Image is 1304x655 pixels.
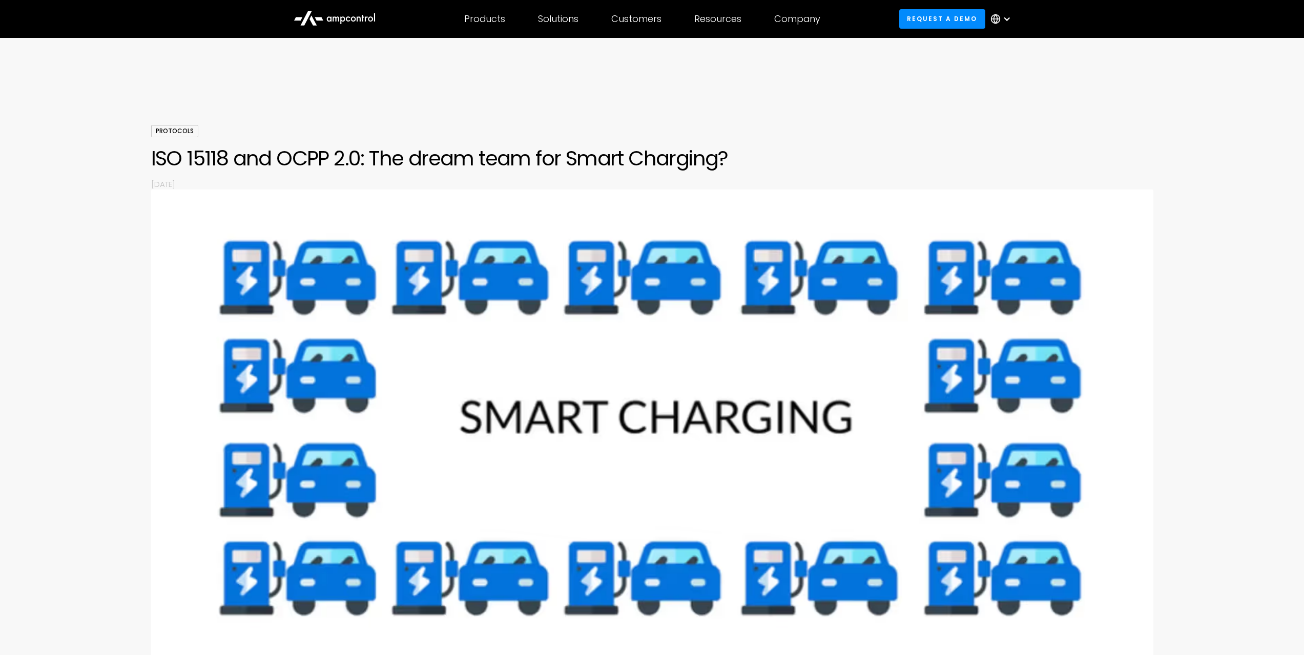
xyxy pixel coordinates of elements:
div: Products [464,13,505,25]
div: Protocols [151,125,198,137]
div: Company [774,13,820,25]
a: Request a demo [899,9,985,28]
div: Resources [694,13,741,25]
div: Customers [611,13,661,25]
p: [DATE] [151,179,1153,189]
div: Solutions [538,13,578,25]
h1: ISO 15118 and OCPP 2.0: The dream team for Smart Charging? [151,146,1153,171]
